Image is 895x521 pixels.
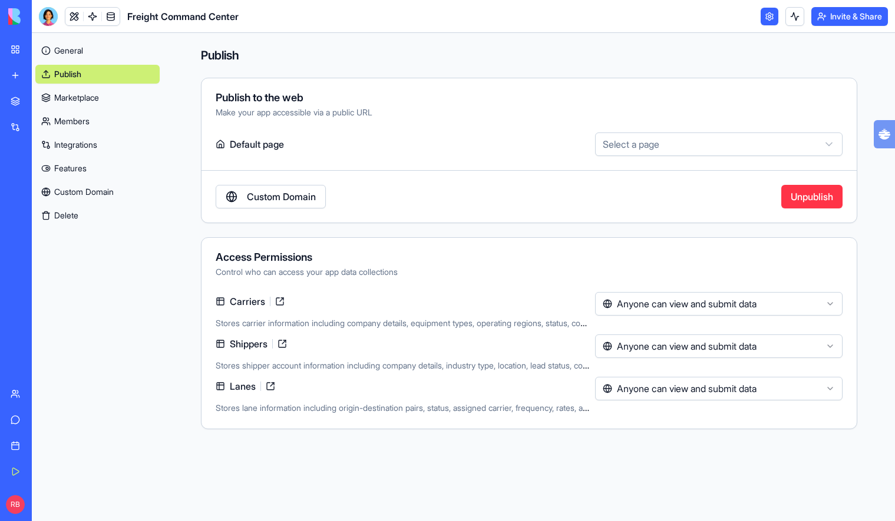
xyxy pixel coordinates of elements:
[201,47,857,64] h4: Publish
[225,294,270,308] span: Carriers
[216,185,326,208] a: Custom Domain
[216,252,843,263] div: Access Permissions
[225,379,260,393] span: Lanes
[35,135,160,154] a: Integrations
[6,495,25,514] span: RB
[811,7,888,26] button: Invite & Share
[216,107,843,118] div: Make your app accessible via a public URL
[8,8,81,25] img: logo
[35,41,160,60] a: General
[216,359,708,371] span: Stores shipper account information including company details, industry type, location, lead statu...
[127,9,239,24] span: Freight Command Center
[35,112,160,131] a: Members
[216,132,590,156] label: Default page
[781,185,843,208] button: Unpublish
[225,337,272,351] span: Shippers
[35,88,160,107] a: Marketplace
[35,206,160,225] button: Delete
[35,65,160,84] a: Publish
[216,92,843,103] div: Publish to the web
[216,266,843,278] div: Control who can access your app data collections
[216,401,663,413] span: Stores lane information including origin-destination pairs, status, assigned carrier, frequency, ...
[35,159,160,178] a: Features
[216,317,711,328] span: Stores carrier information including company details, equipment types, operating regions, status,...
[35,182,160,201] a: Custom Domain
